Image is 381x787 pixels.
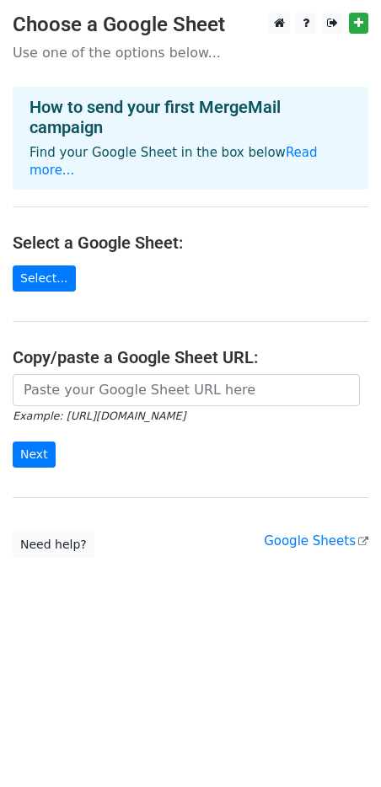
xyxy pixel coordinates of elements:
input: Paste your Google Sheet URL here [13,374,360,406]
a: Google Sheets [264,533,368,549]
h4: Copy/paste a Google Sheet URL: [13,347,368,367]
h4: Select a Google Sheet: [13,233,368,253]
p: Use one of the options below... [13,44,368,62]
h4: How to send your first MergeMail campaign [30,97,351,137]
h3: Choose a Google Sheet [13,13,368,37]
a: Select... [13,265,76,292]
input: Next [13,442,56,468]
a: Read more... [30,145,318,178]
a: Need help? [13,532,94,558]
p: Find your Google Sheet in the box below [30,144,351,179]
small: Example: [URL][DOMAIN_NAME] [13,410,185,422]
